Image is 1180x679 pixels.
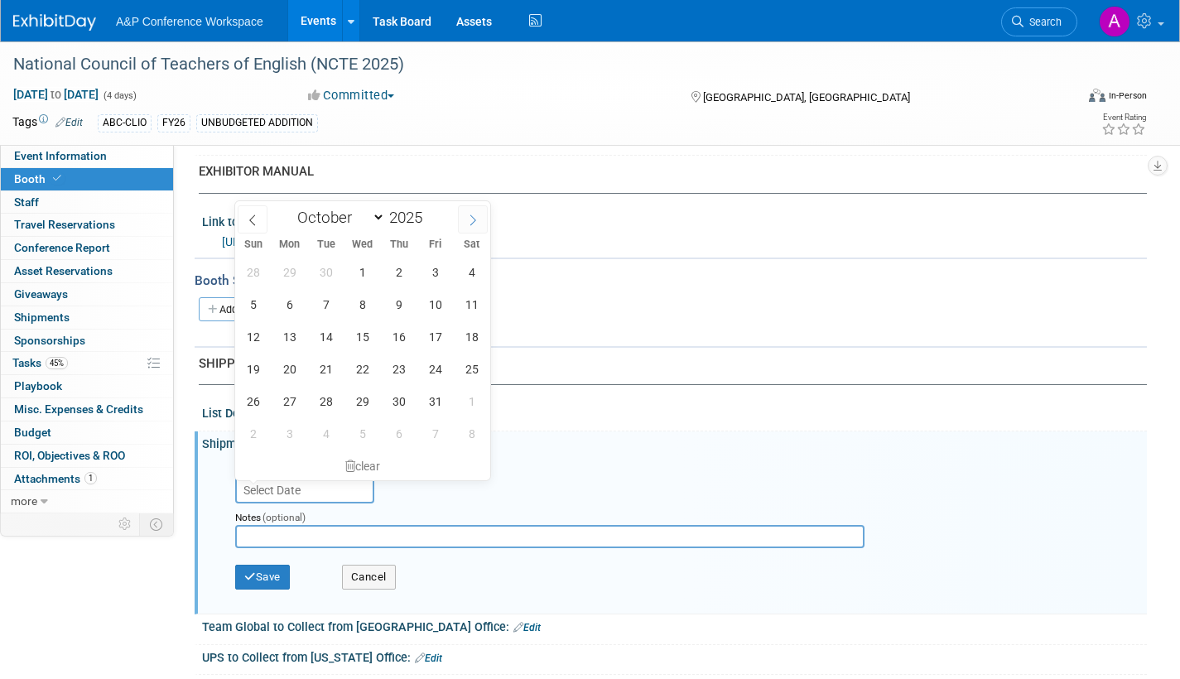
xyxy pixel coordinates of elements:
a: Booth [1,168,173,190]
span: September 29, 2025 [273,256,306,288]
span: Tasks [12,356,68,369]
span: October 27, 2025 [273,385,306,417]
div: Event Format [979,86,1147,111]
span: Misc. Expenses & Credits [14,402,143,416]
span: 45% [46,357,68,369]
span: October 11, 2025 [455,288,488,320]
div: List Deadline Date: [202,401,1147,422]
span: Playbook [14,379,62,392]
span: Sponsorships [14,334,85,347]
a: Travel Reservations [1,214,173,236]
span: October 3, 2025 [419,256,451,288]
span: Wed [344,239,381,250]
span: October 31, 2025 [419,385,451,417]
span: Sun [235,239,272,250]
span: [DATE] [DATE] [12,87,99,102]
span: 1 [84,472,97,484]
span: Staff [14,195,39,209]
span: Search [1023,16,1062,28]
i: Booth reservation complete [53,174,61,183]
span: October 20, 2025 [273,353,306,385]
img: Amanda Oney [1099,6,1130,37]
td: Personalize Event Tab Strip [111,513,140,535]
span: November 2, 2025 [237,417,269,450]
img: Format-Inperson.png [1089,89,1105,102]
div: In-Person [1108,89,1147,102]
span: October 22, 2025 [346,353,378,385]
a: Add Booth Service [199,297,314,321]
a: Tasks45% [1,352,173,374]
a: Conference Report [1,237,173,259]
span: A&P Conference Workspace [116,15,263,28]
a: Shipments [1,306,173,329]
span: Tue [308,239,344,250]
span: October 23, 2025 [383,353,415,385]
small: Notes [235,512,261,523]
span: ROI, Objectives & ROO [14,449,125,462]
span: October 29, 2025 [346,385,378,417]
span: Thu [381,239,417,250]
div: National Council of Teachers of English (NCTE 2025) [7,50,1050,79]
span: October 9, 2025 [383,288,415,320]
td: Toggle Event Tabs [140,513,174,535]
span: November 5, 2025 [346,417,378,450]
span: [GEOGRAPHIC_DATA], [GEOGRAPHIC_DATA] [703,91,910,104]
span: October 14, 2025 [310,320,342,353]
span: October 17, 2025 [419,320,451,353]
div: EXHIBITOR MANUAL [199,163,1134,181]
a: Playbook [1,375,173,397]
span: October 10, 2025 [419,288,451,320]
span: November 6, 2025 [383,417,415,450]
span: Fri [417,239,454,250]
span: September 28, 2025 [237,256,269,288]
span: Shipments [14,311,70,324]
div: SHIPPING & LOGISTICS [199,355,1134,373]
span: (optional) [262,512,306,523]
input: Select Date [235,477,374,503]
div: Shipment Consolidation Deadline: [202,431,1147,452]
span: Attachments [14,472,97,485]
span: November 4, 2025 [310,417,342,450]
button: Save [235,565,290,590]
span: October 8, 2025 [346,288,378,320]
div: FY26 [157,114,190,132]
td: Tags [12,113,83,132]
a: Event Information [1,145,173,167]
span: Sat [454,239,490,250]
span: October 1, 2025 [346,256,378,288]
div: UPS to Collect from [US_STATE] Office: [202,645,1147,667]
div: Booth Services [195,272,1147,290]
span: Conference Report [14,241,110,254]
a: Budget [1,421,173,444]
span: October 16, 2025 [383,320,415,353]
span: Travel Reservations [14,218,115,231]
span: October 2, 2025 [383,256,415,288]
div: Team Global to Collect from [GEOGRAPHIC_DATA] Office: [202,614,1147,636]
input: Year [385,208,435,227]
span: October 6, 2025 [273,288,306,320]
a: ROI, Objectives & ROO [1,445,173,467]
a: Asset Reservations [1,260,173,282]
a: Misc. Expenses & Credits [1,398,173,421]
a: Giveaways [1,283,173,306]
span: November 8, 2025 [455,417,488,450]
span: October 28, 2025 [310,385,342,417]
a: Edit [513,622,541,633]
span: October 19, 2025 [237,353,269,385]
button: Cancel [342,565,396,590]
span: Mon [272,239,308,250]
span: November 7, 2025 [419,417,451,450]
div: UNBUDGETED ADDITION [196,114,318,132]
div: ABC-CLIO [98,114,152,132]
a: Staff [1,191,173,214]
span: Booth [14,172,65,185]
span: October 21, 2025 [310,353,342,385]
a: Attachments1 [1,468,173,490]
span: to [48,88,64,101]
span: October 24, 2025 [419,353,451,385]
span: October 12, 2025 [237,320,269,353]
span: Asset Reservations [14,264,113,277]
span: (4 days) [102,90,137,101]
span: October 15, 2025 [346,320,378,353]
span: Event Information [14,149,107,162]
